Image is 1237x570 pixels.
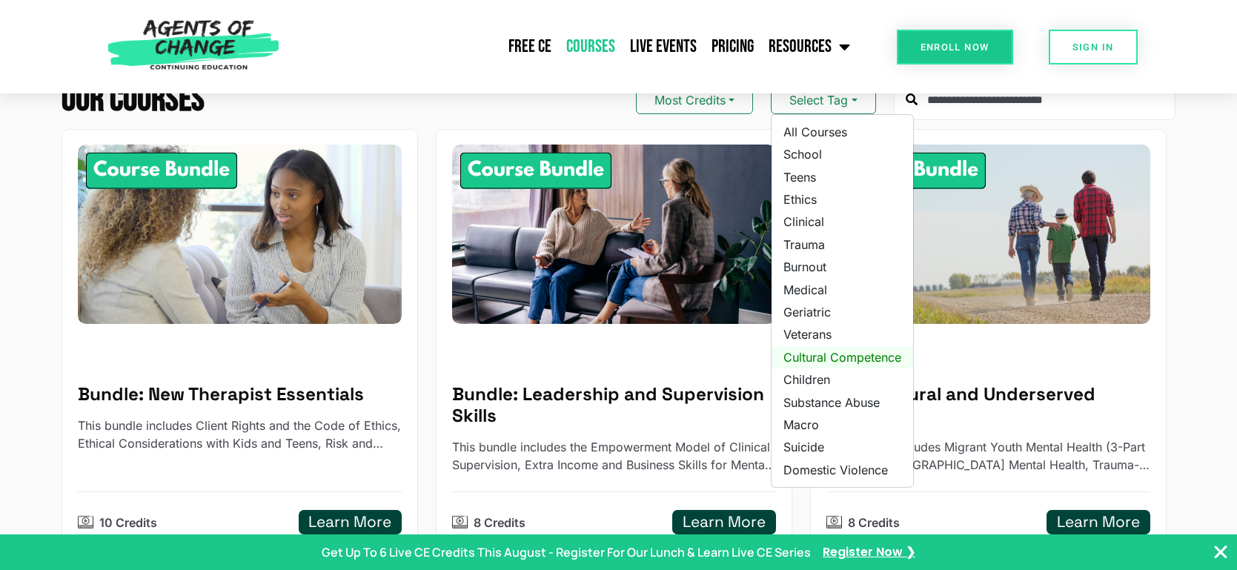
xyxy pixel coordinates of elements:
[62,82,205,118] h2: Our Courses
[287,28,858,65] nav: Menu
[99,514,157,531] p: 10 Credits
[771,86,875,114] button: Select Tag
[772,368,913,391] a: Children
[452,383,776,426] h5: Bundle: Leadership and Supervision Skills
[772,391,913,414] a: Substance Abuse
[772,323,913,345] a: Veterans
[848,514,900,531] p: 8 Credits
[559,28,623,65] a: Courses
[772,459,913,481] a: Domestic Violence
[810,129,1167,551] a: Rural and Underserved Practice - 8 Credit CE BundleBundle: Rural and Underserved PracticeThis bun...
[772,301,913,323] a: Geriatric
[623,28,704,65] a: Live Events
[772,414,913,436] a: Macro
[772,233,913,256] a: Trauma
[772,143,913,165] a: School
[921,42,989,52] span: Enroll Now
[826,145,1150,323] img: Rural and Underserved Practice - 8 Credit CE Bundle
[78,383,402,405] h5: Bundle: New Therapist Essentials
[772,188,913,211] a: Ethics
[772,166,913,188] a: Teens
[474,514,525,531] p: 8 Credits
[683,513,766,531] h5: Learn More
[1049,30,1138,64] a: SIGN IN
[452,438,776,474] p: This bundle includes the Empowerment Model of Clinical Supervision, Extra Income and Business Ski...
[636,86,753,114] button: Most Credits
[78,417,402,452] p: This bundle includes Client Rights and the Code of Ethics, Ethical Considerations with Kids and T...
[823,544,915,560] a: Register Now ❯
[772,346,913,368] a: Cultural Competence
[772,256,913,278] a: Burnout
[1057,513,1140,531] h5: Learn More
[826,383,1150,426] h5: Bundle: Rural and Underserved Practice
[501,28,559,65] a: Free CE
[308,513,391,531] h5: Learn More
[772,121,913,143] a: All Courses
[761,28,858,65] a: Resources
[1212,543,1230,561] button: Close Banner
[826,438,1150,474] p: This bundle includes Migrant Youth Mental Health (3-Part Series), Native American Mental Health, ...
[1072,42,1114,52] span: SIGN IN
[322,543,811,561] p: Get Up To 6 Live CE Credits This August - Register For Our Lunch & Learn Live CE Series
[897,30,1013,64] a: Enroll Now
[704,28,761,65] a: Pricing
[772,211,913,233] a: Clinical
[62,129,418,551] a: New Therapist Essentials - 10 Credit CE BundleBundle: New Therapist EssentialsThis bundle include...
[452,145,776,323] img: Leadership and Supervision Skills - 8 Credit CE Bundle
[78,145,402,323] img: New Therapist Essentials - 10 Credit CE Bundle
[772,279,913,301] a: Medical
[772,436,913,458] a: Suicide
[436,129,792,551] a: Leadership and Supervision Skills - 8 Credit CE BundleBundle: Leadership and Supervision SkillsTh...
